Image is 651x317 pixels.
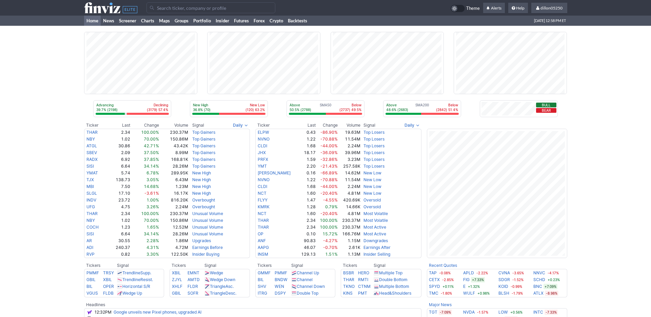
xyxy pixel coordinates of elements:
[144,218,159,223] span: 70.00%
[258,225,269,230] a: THAR
[275,291,286,296] a: DSPY
[429,309,437,316] a: TGT
[429,302,452,307] a: Major News
[233,122,243,129] span: Daily
[338,190,361,197] td: 4.81M
[379,277,408,282] a: Double Bottom
[159,163,189,170] td: 28.26M
[275,284,284,289] a: WEN
[159,231,189,237] td: 28.26M
[320,157,338,162] span: -32.86%
[363,252,390,257] a: Insider Selling
[107,231,131,237] td: 6.64
[338,197,361,204] td: 420.69K
[159,217,189,224] td: 150.86M
[258,270,271,275] a: GMMF
[533,309,543,316] a: INTC
[159,143,189,149] td: 43.42K
[338,129,361,136] td: 19.63M
[210,284,234,289] a: TriangleAsc.
[86,245,93,250] a: ADI
[225,291,236,296] span: Desc.
[86,143,97,148] a: ATGL
[363,184,381,189] a: New Low
[86,130,98,135] a: THAR
[107,149,131,156] td: 2.09
[267,16,285,26] a: Crypto
[320,150,338,155] span: -36.09%
[141,130,159,135] span: 100.00%
[192,164,215,169] a: Top Gainers
[157,16,172,26] a: Maps
[298,156,316,163] td: 1.59
[533,283,542,290] a: BNC
[320,211,338,216] span: -20.40%
[146,225,159,230] span: 1.65%
[338,224,361,231] td: 230.37M
[540,5,563,10] span: dillon05250
[358,270,369,275] a: HERO
[144,157,159,162] span: 37.85%
[297,270,319,275] a: Channel Up
[122,270,151,275] a: TrendlineSupp.
[533,290,544,297] a: ATLX
[192,218,223,223] a: Unusual Volume
[358,284,371,289] a: CTNM
[172,277,182,282] a: ZJYL
[508,3,528,14] a: Help
[86,211,98,216] a: THAR
[258,211,267,216] a: NCT
[498,309,508,316] a: LOW
[141,211,159,216] span: 100.00%
[139,16,157,26] a: Charts
[379,291,411,296] a: Head&Shoulders
[258,164,267,169] a: YMT
[316,122,338,129] th: Change
[363,164,384,169] a: Top Losers
[86,191,97,196] a: SLGL
[146,204,159,209] span: 3.26%
[210,291,236,296] a: TriangleDesc.
[386,107,408,112] p: 48.6% (2683)
[245,107,265,112] p: (120) 63.2%
[498,270,510,276] a: CVNA
[298,176,316,183] td: 1.22
[192,204,215,209] a: Overbought
[298,143,316,149] td: 1.68
[86,277,96,282] a: GBIL
[451,5,480,12] a: Theme
[363,211,388,216] a: Most Volatile
[258,277,264,282] a: BIL
[343,277,354,282] a: THAR
[172,284,182,289] a: XHLF
[298,217,316,224] td: 2.34
[147,107,168,112] p: (3179) 57.4%
[429,276,440,283] a: CETX
[144,143,159,148] span: 42.71%
[363,191,381,196] a: New Low
[289,103,362,113] div: SMA50
[298,183,316,190] td: 1.68
[320,225,338,230] span: 100.00%
[193,107,211,112] p: 36.8% (70)
[429,283,440,290] a: SPYD
[188,284,198,289] a: FLDR
[298,170,316,176] td: 0.16
[363,136,384,142] a: Top Losers
[338,217,361,224] td: 230.37M
[86,177,94,182] a: TJX
[258,150,266,155] a: JHX
[320,170,338,175] span: -66.89%
[536,103,556,107] button: Bull
[298,190,316,197] td: 1.60
[258,245,269,250] a: AAPG
[86,136,95,142] a: NBY
[325,204,338,209] span: 0.79%
[86,231,94,236] a: SISI
[338,156,361,163] td: 3.23M
[258,231,263,236] a: OP
[96,107,118,112] p: 39.7% (2198)
[498,290,509,297] a: BLSH
[107,122,131,129] th: Last
[363,150,384,155] a: Top Losers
